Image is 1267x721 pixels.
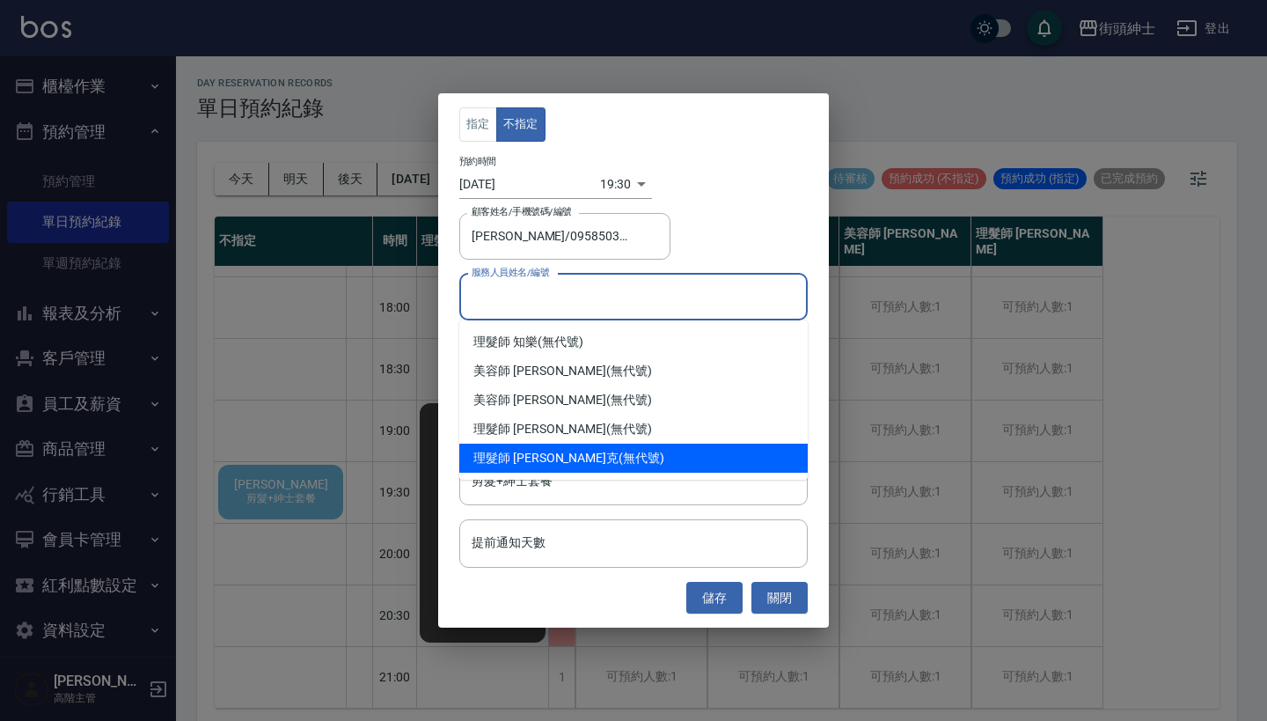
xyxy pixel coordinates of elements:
label: 預約時間 [459,154,496,167]
div: (無代號) [459,327,808,357]
button: 儲存 [686,582,743,614]
label: 服務人員姓名/編號 [472,266,549,279]
div: (無代號) [459,444,808,473]
button: 指定 [459,107,497,142]
span: 美容師 [PERSON_NAME] [473,391,606,409]
div: 19:30 [600,170,631,199]
span: 美容師 [PERSON_NAME] [473,362,606,380]
div: (無代號) [459,357,808,386]
button: 不指定 [496,107,546,142]
span: 理髮師 [PERSON_NAME]克 [473,449,619,467]
input: Choose date, selected date is 2025-10-31 [459,170,600,199]
label: 顧客姓名/手機號碼/編號 [472,205,572,218]
button: 關閉 [751,582,808,614]
span: 理髮師 知樂 [473,333,538,351]
div: (無代號) [459,386,808,415]
span: 理髮師 [PERSON_NAME] [473,420,606,438]
div: (無代號) [459,415,808,444]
